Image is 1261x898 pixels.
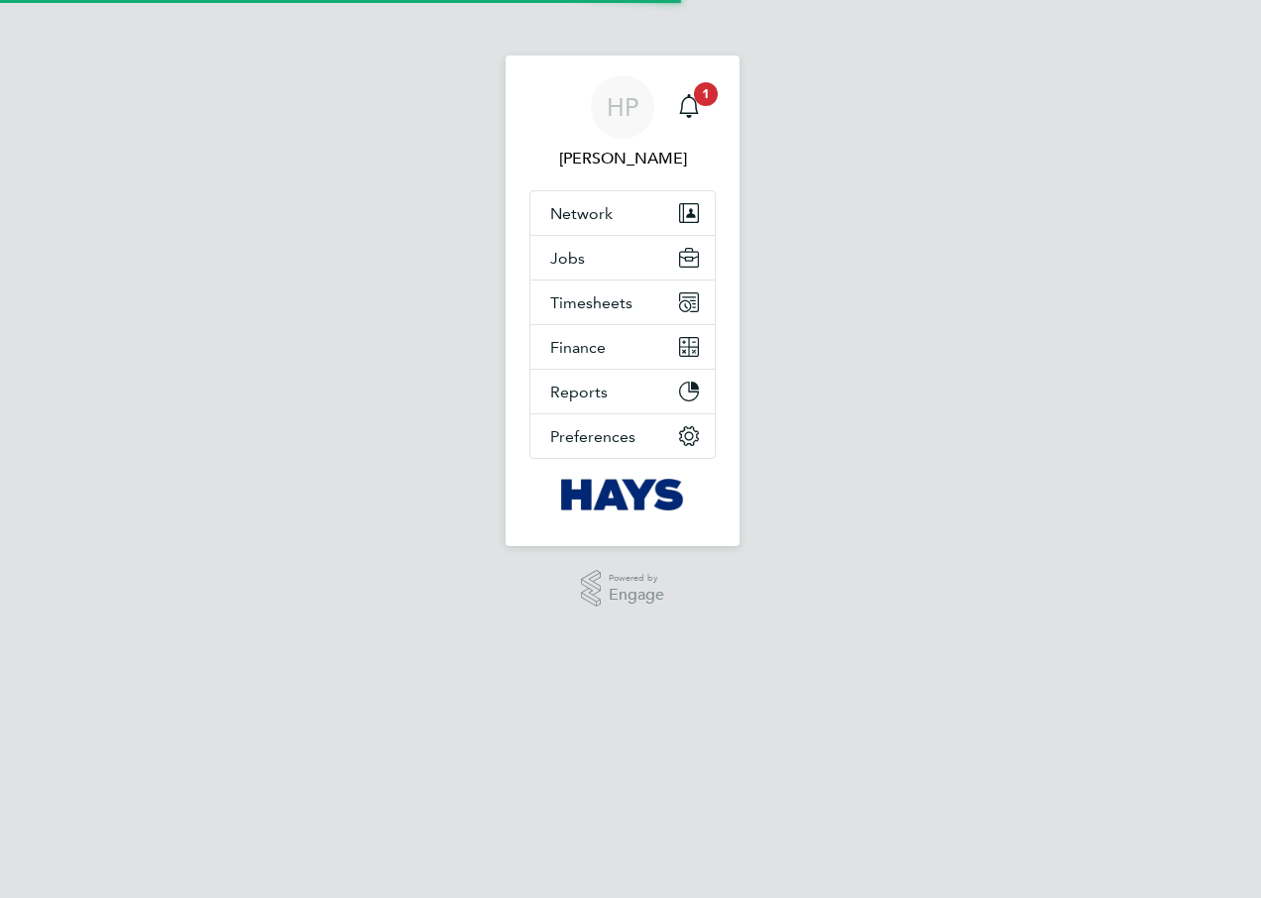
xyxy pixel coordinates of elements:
span: Reports [550,383,608,401]
span: Network [550,204,613,223]
span: Finance [550,338,606,357]
span: Henry Potterton [529,147,716,170]
span: 1 [694,82,718,106]
span: HP [607,94,638,120]
button: Finance [530,325,715,369]
nav: Main navigation [506,56,740,546]
a: Powered byEngage [581,570,665,608]
a: HP[PERSON_NAME] [529,75,716,170]
span: Preferences [550,427,635,446]
span: Powered by [609,570,664,587]
button: Timesheets [530,281,715,324]
img: hays-logo-retina.png [561,479,685,510]
a: 1 [669,75,709,139]
span: Engage [609,587,664,604]
button: Reports [530,370,715,413]
span: Timesheets [550,293,632,312]
button: Network [530,191,715,235]
a: Go to home page [529,479,716,510]
span: Jobs [550,249,585,268]
button: Preferences [530,414,715,458]
button: Jobs [530,236,715,280]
